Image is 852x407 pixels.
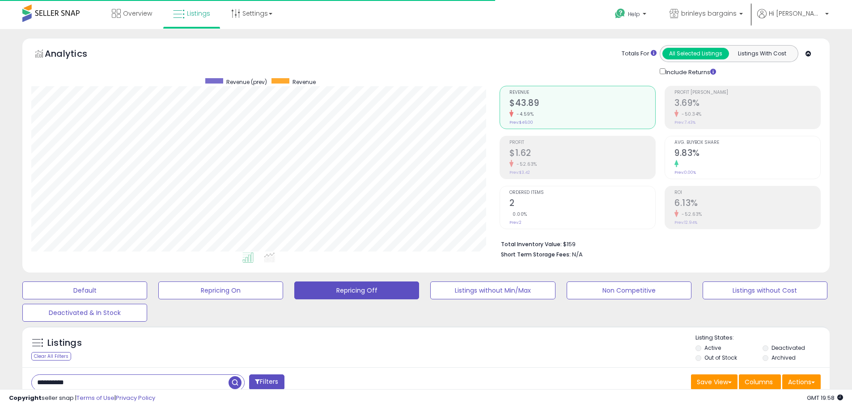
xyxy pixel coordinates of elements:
small: Prev: 2 [509,220,521,225]
li: $159 [501,238,814,249]
strong: Copyright [9,394,42,402]
a: Help [608,1,655,29]
span: Overview [123,9,152,18]
span: Revenue (prev) [226,78,267,86]
h2: 6.13% [674,198,820,210]
span: brinleys bargains [681,9,737,18]
span: Avg. Buybox Share [674,140,820,145]
span: Listings [187,9,210,18]
button: All Selected Listings [662,48,729,59]
b: Total Inventory Value: [501,240,562,248]
small: -4.59% [513,111,534,117]
span: Profit [PERSON_NAME] [674,90,820,95]
h2: 9.83% [674,148,820,160]
button: Listings without Cost [703,281,827,299]
button: Listings without Min/Max [430,281,555,299]
span: Revenue [292,78,316,86]
label: Active [704,344,721,352]
small: 0.00% [509,211,527,218]
span: ROI [674,190,820,195]
span: Columns [745,378,773,386]
label: Out of Stock [704,354,737,361]
button: Columns [739,374,781,390]
span: Hi [PERSON_NAME] [769,9,822,18]
small: -50.34% [678,111,702,117]
small: Prev: 12.94% [674,220,697,225]
small: Prev: 0.00% [674,170,696,175]
button: Non Competitive [567,281,691,299]
a: Privacy Policy [116,394,155,402]
button: Repricing On [158,281,283,299]
span: N/A [572,250,583,259]
button: Actions [782,374,821,390]
div: Clear All Filters [31,352,71,361]
span: Revenue [509,90,655,95]
label: Deactivated [771,344,805,352]
button: Deactivated & In Stock [22,304,147,322]
button: Filters [249,374,284,390]
h5: Listings [47,337,82,349]
button: Listings With Cost [729,48,795,59]
h2: $1.62 [509,148,655,160]
span: Profit [509,140,655,145]
small: -52.63% [678,211,702,218]
p: Listing States: [695,334,830,342]
small: Prev: $46.00 [509,120,533,125]
div: seller snap | | [9,394,155,403]
small: Prev: 7.43% [674,120,695,125]
i: Get Help [615,8,626,19]
span: 2025-08-12 19:58 GMT [807,394,843,402]
button: Repricing Off [294,281,419,299]
button: Default [22,281,147,299]
button: Save View [691,374,738,390]
div: Totals For [622,50,657,58]
div: Include Returns [653,67,727,77]
span: Ordered Items [509,190,655,195]
small: Prev: $3.42 [509,170,530,175]
h2: $43.89 [509,98,655,110]
a: Hi [PERSON_NAME] [757,9,829,29]
span: Help [628,10,640,18]
h5: Analytics [45,47,105,62]
h2: 2 [509,198,655,210]
a: Terms of Use [76,394,114,402]
b: Short Term Storage Fees: [501,251,571,258]
h2: 3.69% [674,98,820,110]
label: Archived [771,354,796,361]
small: -52.63% [513,161,537,168]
